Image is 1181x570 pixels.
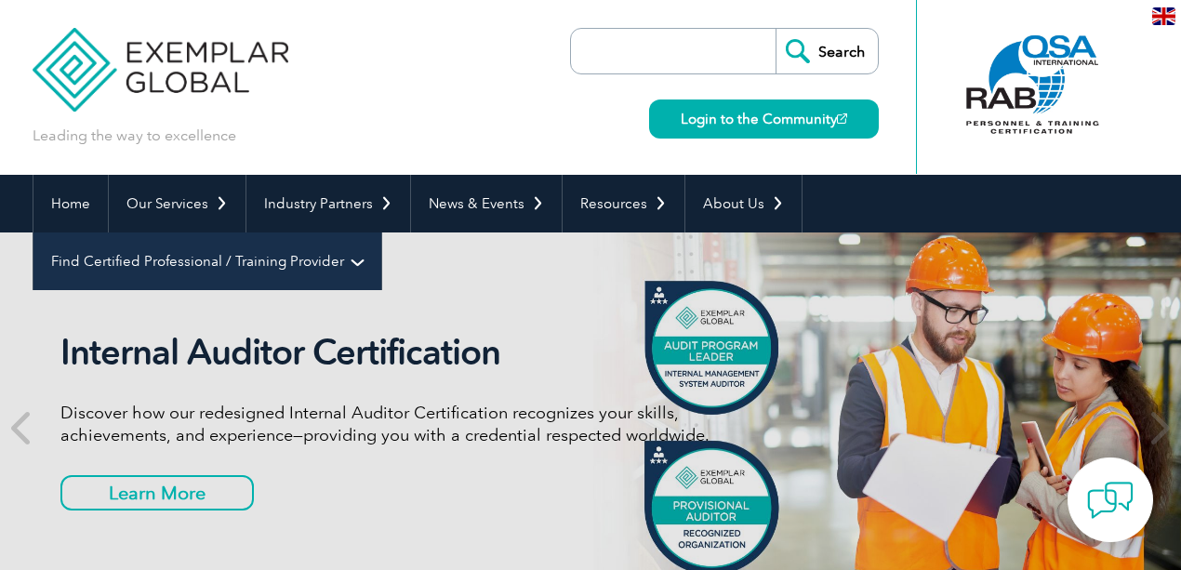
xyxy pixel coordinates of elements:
a: Learn More [60,475,254,510]
img: en [1152,7,1175,25]
p: Discover how our redesigned Internal Auditor Certification recognizes your skills, achievements, ... [60,402,758,446]
input: Search [776,29,878,73]
img: contact-chat.png [1087,477,1134,524]
p: Leading the way to excellence [33,126,236,146]
a: Our Services [109,175,245,232]
a: Home [33,175,108,232]
a: Industry Partners [246,175,410,232]
img: open_square.png [837,113,847,124]
h2: Internal Auditor Certification [60,331,758,374]
a: Find Certified Professional / Training Provider [33,232,381,290]
a: About Us [685,175,802,232]
a: Resources [563,175,684,232]
a: Login to the Community [649,99,879,139]
a: News & Events [411,175,562,232]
